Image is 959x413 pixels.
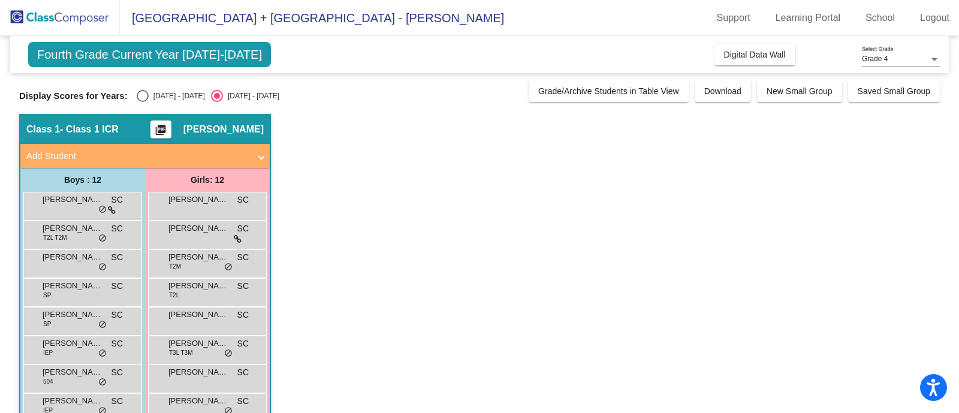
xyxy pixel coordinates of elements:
span: SC [237,337,249,350]
div: Boys : 12 [20,168,145,192]
mat-radio-group: Select an option [137,90,279,102]
span: [PERSON_NAME] [168,194,228,206]
span: Digital Data Wall [724,50,786,59]
span: SC [111,309,123,321]
span: T3L T3M [169,348,192,357]
span: [PERSON_NAME] [43,194,102,206]
span: T2L [169,291,179,300]
span: SP [43,291,51,300]
span: Saved Small Group [858,86,930,96]
button: Digital Data Wall [714,44,795,65]
span: Display Scores for Years: [19,91,128,101]
span: [PERSON_NAME] [43,309,102,321]
span: [PERSON_NAME] [43,337,102,349]
span: SC [111,337,123,350]
span: SC [237,309,249,321]
span: Grade/Archive Students in Table View [538,86,679,96]
span: [PERSON_NAME] [43,251,102,263]
span: SP [43,319,51,328]
a: School [856,8,904,28]
span: do_not_disturb_alt [224,263,233,272]
span: [PERSON_NAME] [43,395,102,407]
span: [GEOGRAPHIC_DATA] + [GEOGRAPHIC_DATA] - [PERSON_NAME] [120,8,504,28]
button: New Small Group [757,80,842,102]
span: [PERSON_NAME] [PERSON_NAME] [168,366,228,378]
span: T2L T2M [43,233,67,242]
span: - Class 1 ICR [60,123,119,135]
span: [PERSON_NAME] [168,280,228,292]
span: [PERSON_NAME] [PERSON_NAME] [168,337,228,349]
span: [PERSON_NAME] [43,222,102,234]
span: SC [111,395,123,408]
button: Download [695,80,751,102]
span: [PERSON_NAME] [43,366,102,378]
div: [DATE] - [DATE] [149,91,205,101]
span: do_not_disturb_alt [98,234,107,243]
span: SC [237,395,249,408]
span: SC [237,251,249,264]
span: do_not_disturb_alt [98,378,107,387]
a: Logout [910,8,959,28]
span: SC [111,194,123,206]
mat-panel-title: Add Student [26,149,249,163]
div: [DATE] - [DATE] [223,91,279,101]
span: SC [237,194,249,206]
span: IEP [43,348,53,357]
span: Class 1 [26,123,60,135]
span: 504 [43,377,53,386]
span: T2M [169,262,181,271]
span: New Small Group [767,86,833,96]
a: Support [707,8,760,28]
button: Saved Small Group [848,80,940,102]
span: SC [237,222,249,235]
span: [PERSON_NAME] [168,395,228,407]
span: [PERSON_NAME] [168,309,228,321]
span: [PERSON_NAME] [168,251,228,263]
span: [PERSON_NAME] [168,222,228,234]
span: [PERSON_NAME] [43,280,102,292]
span: do_not_disturb_alt [98,263,107,272]
span: SC [111,366,123,379]
span: [PERSON_NAME] [183,123,264,135]
mat-icon: picture_as_pdf [153,124,168,141]
button: Grade/Archive Students in Table View [529,80,689,102]
span: Grade 4 [862,55,888,63]
span: SC [111,280,123,293]
div: Girls: 12 [145,168,270,192]
button: Print Students Details [150,120,171,138]
span: SC [111,251,123,264]
a: Learning Portal [766,8,851,28]
span: do_not_disturb_alt [98,320,107,330]
span: do_not_disturb_alt [98,349,107,358]
span: Download [704,86,741,96]
span: SC [111,222,123,235]
span: SC [237,366,249,379]
span: do_not_disturb_alt [224,349,233,358]
span: SC [237,280,249,293]
mat-expansion-panel-header: Add Student [20,144,270,168]
span: Fourth Grade Current Year [DATE]-[DATE] [28,42,271,67]
span: do_not_disturb_alt [98,205,107,215]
